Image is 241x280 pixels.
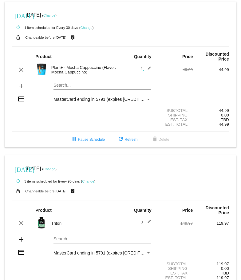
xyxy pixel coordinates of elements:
[35,217,48,229] img: Image-1-Carousel-Triton-Transp.png
[48,65,120,74] div: Plant+ - Mocha Cappuccino (Flavor: Mocha Cappuccino)
[25,189,66,193] small: Changeable before [DATE]
[157,271,193,275] div: Est. Tax
[42,167,57,171] small: ( )
[18,219,25,227] mat-icon: clear
[43,167,55,171] a: Change
[18,82,25,90] mat-icon: add
[48,221,120,226] div: Triton
[70,136,78,143] mat-icon: pause
[53,250,152,255] mat-select: Payment Method
[182,208,193,213] strong: Price
[18,249,25,256] mat-icon: credit_card
[25,36,66,39] small: Changeable before [DATE]
[42,14,57,17] small: ( )
[193,221,229,226] div: 119.97
[221,266,229,271] span: 0.00
[193,108,229,113] div: 44.99
[14,12,22,19] mat-icon: [DATE]
[14,165,22,173] mat-icon: [DATE]
[144,219,151,227] mat-icon: edit
[140,220,151,224] span: 3
[117,137,137,142] span: Refresh
[221,271,229,275] span: TBD
[206,52,229,61] strong: Discounted Price
[117,136,124,143] mat-icon: refresh
[14,34,22,41] mat-icon: lock_open
[35,63,48,75] img: Image-1-Carousel-Plant-Mocha-Capp_transp.png
[82,179,94,183] a: Change
[35,208,52,213] strong: Product
[81,179,95,183] small: ( )
[151,136,159,143] mat-icon: delete
[193,67,229,72] div: 44.99
[53,83,152,88] input: Search...
[157,122,193,127] div: Est. Total
[219,122,229,127] span: 44.99
[14,178,22,185] mat-icon: autorenew
[157,117,193,122] div: Est. Tax
[43,14,55,17] a: Change
[216,275,229,280] span: 119.97
[53,250,171,255] span: MasterCard ending in 5791 (expires [CREDIT_CARD_DATA])
[157,67,193,72] div: 49.99
[70,137,105,142] span: Pause Schedule
[221,117,229,122] span: TBD
[12,26,78,30] small: 1 item scheduled for Every 30 days
[53,97,171,102] span: MasterCard ending in 5791 (expires [CREDIT_CARD_DATA])
[18,66,25,73] mat-icon: clear
[221,113,229,117] span: 0.00
[193,262,229,266] div: 119.97
[157,108,193,113] div: Subtotal
[53,97,152,102] mat-select: Payment Method
[53,237,152,242] input: Search...
[151,137,169,142] span: Delete
[35,54,52,59] strong: Product
[18,236,25,243] mat-icon: add
[157,262,193,266] div: Subtotal
[206,205,229,215] strong: Discounted Price
[157,266,193,271] div: Shipping
[157,275,193,280] div: Est. Total
[12,179,80,183] small: 3 items scheduled for Every 90 days
[157,113,193,117] div: Shipping
[18,95,25,103] mat-icon: credit_card
[14,187,22,195] mat-icon: lock_open
[69,34,76,41] mat-icon: live_help
[14,24,22,31] mat-icon: autorenew
[182,54,193,59] strong: Price
[69,187,76,195] mat-icon: live_help
[134,208,152,213] strong: Quantity
[157,221,193,226] div: 149.97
